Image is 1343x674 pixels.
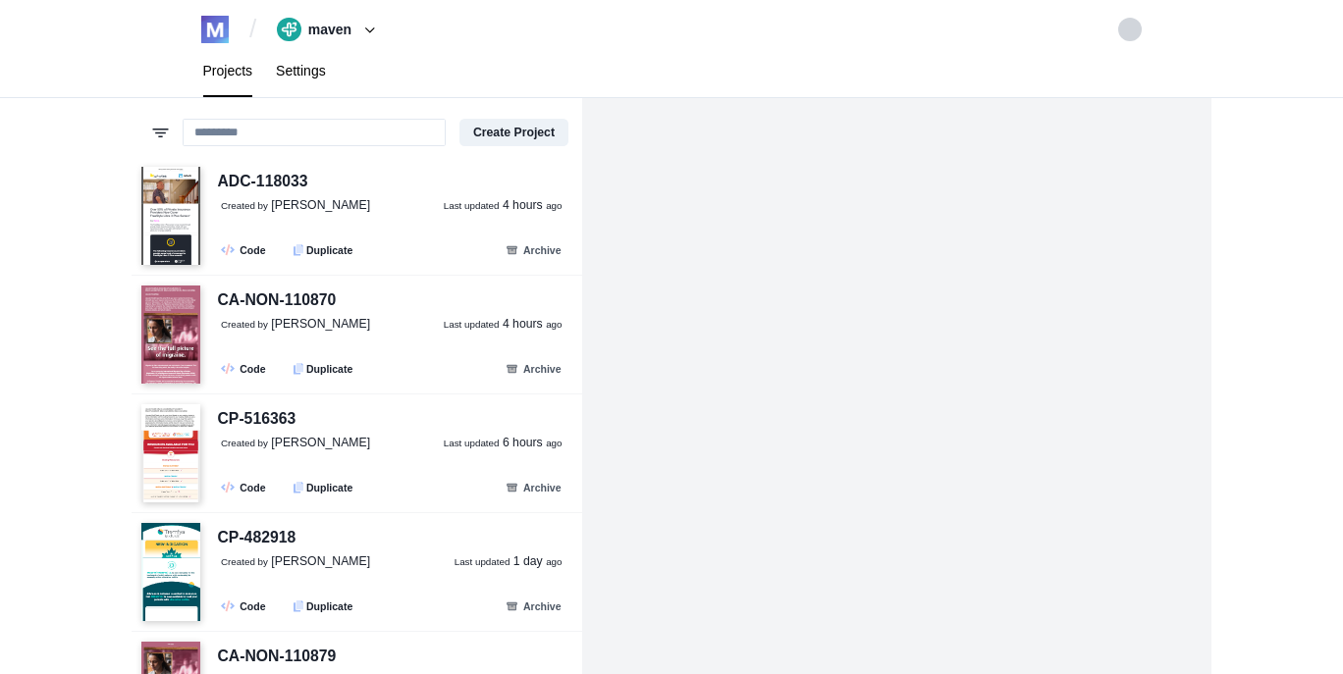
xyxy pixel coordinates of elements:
small: Last updated [444,319,500,330]
small: ago [546,438,562,448]
small: Created by [221,438,268,448]
a: Code [214,595,276,617]
button: maven [270,14,389,45]
div: CA-NON-110870 [218,288,337,313]
div: CA-NON-110879 [218,645,337,669]
a: Last updated 4 hours ago [444,316,563,334]
button: Archive [495,595,572,617]
button: Duplicate [283,357,363,380]
span: [PERSON_NAME] [271,554,370,568]
span: [PERSON_NAME] [271,198,370,212]
button: Duplicate [283,238,363,261]
div: ADC-118033 [218,170,308,194]
a: Projects [191,45,265,97]
small: Last updated [455,556,510,567]
button: Archive [495,357,572,380]
button: Duplicate [283,595,363,617]
small: ago [546,319,562,330]
a: Last updated 1 day ago [455,553,563,571]
div: CP-482918 [218,526,296,550]
div: CP-516363 [218,407,296,432]
button: Archive [495,476,572,498]
a: Code [214,476,276,498]
small: ago [546,556,562,567]
img: logo [201,16,229,43]
span: / [249,14,256,45]
a: Code [214,238,276,261]
a: Settings [264,45,338,97]
span: [PERSON_NAME] [271,317,370,331]
small: Last updated [444,438,500,448]
button: Create Project [459,119,568,146]
button: Duplicate [283,476,363,498]
a: Code [214,357,276,380]
small: Created by [221,319,268,330]
span: [PERSON_NAME] [271,436,370,449]
small: Created by [221,556,268,567]
small: Last updated [444,200,500,211]
button: Archive [495,238,572,261]
a: Last updated 4 hours ago [444,197,563,215]
small: Created by [221,200,268,211]
a: Last updated 6 hours ago [444,435,563,452]
small: ago [546,200,562,211]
